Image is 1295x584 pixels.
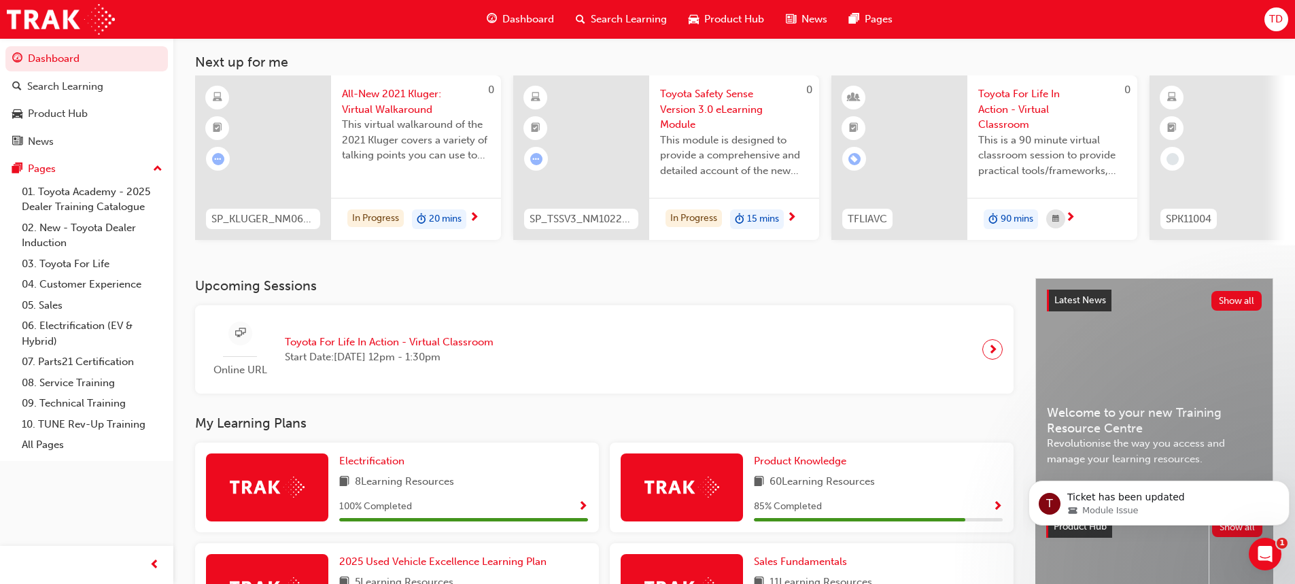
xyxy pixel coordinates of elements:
div: News [28,134,54,150]
span: 90 mins [1001,211,1033,227]
a: Latest NewsShow all [1047,290,1262,311]
span: Show Progress [578,501,588,513]
a: 04. Customer Experience [16,274,168,295]
span: news-icon [786,11,796,28]
button: DashboardSearch LearningProduct HubNews [5,44,168,156]
iframe: Intercom live chat [1249,538,1281,570]
button: Pages [5,156,168,182]
a: 10. TUNE Rev-Up Training [16,414,168,435]
span: Search Learning [591,12,667,27]
span: learningRecordVerb_ATTEMPT-icon [530,153,542,165]
span: Revolutionise the way you access and manage your learning resources. [1047,436,1262,466]
a: Electrification [339,453,410,469]
span: 1 [1277,538,1288,549]
span: book-icon [754,474,764,491]
button: Show Progress [992,498,1003,515]
a: search-iconSearch Learning [565,5,678,33]
a: Product Hub [5,101,168,126]
span: booktick-icon [531,120,540,137]
span: Online URL [206,362,274,378]
a: 01. Toyota Academy - 2025 Dealer Training Catalogue [16,182,168,218]
span: news-icon [12,136,22,148]
span: learningRecordVerb_ENROLL-icon [848,153,861,165]
span: This virtual walkaround of the 2021 Kluger covers a variety of talking points you can use to show... [342,117,490,163]
span: Electrification [339,455,404,467]
span: next-icon [469,212,479,224]
span: 0 [1124,84,1130,96]
a: 08. Service Training [16,373,168,394]
span: 0 [488,84,494,96]
button: TD [1264,7,1288,31]
div: Pages [28,161,56,177]
span: Pages [865,12,893,27]
h3: Upcoming Sessions [195,278,1014,294]
span: booktick-icon [213,120,222,137]
a: Product Knowledge [754,453,852,469]
button: Show all [1211,291,1262,311]
a: 0SP_KLUGER_NM0621_EL02All-New 2021 Kluger: Virtual WalkaroundThis virtual walkaround of the 2021 ... [195,75,501,240]
span: Toyota Safety Sense Version 3.0 eLearning Module [660,86,808,133]
span: Start Date: [DATE] 12pm - 1:30pm [285,349,494,365]
span: 15 mins [747,211,779,227]
a: 03. Toyota For Life [16,254,168,275]
span: guage-icon [12,53,22,65]
a: pages-iconPages [838,5,903,33]
div: Search Learning [27,79,103,95]
span: SP_KLUGER_NM0621_EL02 [211,211,315,227]
span: Toyota For Life In Action - Virtual Classroom [285,334,494,350]
span: Product Knowledge [754,455,846,467]
span: This is a 90 minute virtual classroom session to provide practical tools/frameworks, behaviours a... [978,133,1126,179]
a: Dashboard [5,46,168,71]
span: SP_TSSV3_NM1022_EL [530,211,633,227]
span: 2025 Used Vehicle Excellence Learning Plan [339,555,547,568]
span: 20 mins [429,211,462,227]
span: Latest News [1054,294,1106,306]
h3: My Learning Plans [195,415,1014,431]
button: Show Progress [578,498,588,515]
span: search-icon [12,81,22,93]
span: prev-icon [150,557,160,574]
a: News [5,129,168,154]
span: Show Progress [992,501,1003,513]
a: 07. Parts21 Certification [16,351,168,373]
span: Dashboard [502,12,554,27]
span: All-New 2021 Kluger: Virtual Walkaround [342,86,490,117]
span: pages-icon [849,11,859,28]
span: next-icon [988,340,998,359]
span: Toyota For Life In Action - Virtual Classroom [978,86,1126,133]
img: Trak [644,477,719,498]
span: This module is designed to provide a comprehensive and detailed account of the new enhanced Toyot... [660,133,808,179]
span: TFLIAVC [848,211,887,227]
span: guage-icon [487,11,497,28]
a: Search Learning [5,74,168,99]
img: Trak [7,4,115,35]
span: learningResourceType_INSTRUCTOR_LED-icon [849,89,859,107]
span: Welcome to your new Training Resource Centre [1047,405,1262,436]
h3: Next up for me [173,54,1295,70]
iframe: Intercom notifications message [1023,452,1295,547]
span: learningResourceType_ELEARNING-icon [531,89,540,107]
a: Online URLToyota For Life In Action - Virtual ClassroomStart Date:[DATE] 12pm - 1:30pm [206,316,1003,383]
span: News [801,12,827,27]
span: learningRecordVerb_NONE-icon [1167,153,1179,165]
a: 0TFLIAVCToyota For Life In Action - Virtual ClassroomThis is a 90 minute virtual classroom sessio... [831,75,1137,240]
a: 06. Electrification (EV & Hybrid) [16,315,168,351]
span: next-icon [787,212,797,224]
span: car-icon [12,108,22,120]
span: pages-icon [12,163,22,175]
a: 0SP_TSSV3_NM1022_ELToyota Safety Sense Version 3.0 eLearning ModuleThis module is designed to pro... [513,75,819,240]
span: learningResourceType_ELEARNING-icon [213,89,222,107]
a: 09. Technical Training [16,393,168,414]
span: booktick-icon [849,120,859,137]
span: Product Hub [704,12,764,27]
div: In Progress [666,209,722,228]
a: 02. New - Toyota Dealer Induction [16,218,168,254]
span: 8 Learning Resources [355,474,454,491]
span: sessionType_ONLINE_URL-icon [235,325,245,342]
span: SPK11004 [1166,211,1211,227]
span: calendar-icon [1052,211,1059,228]
span: duration-icon [735,211,744,228]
